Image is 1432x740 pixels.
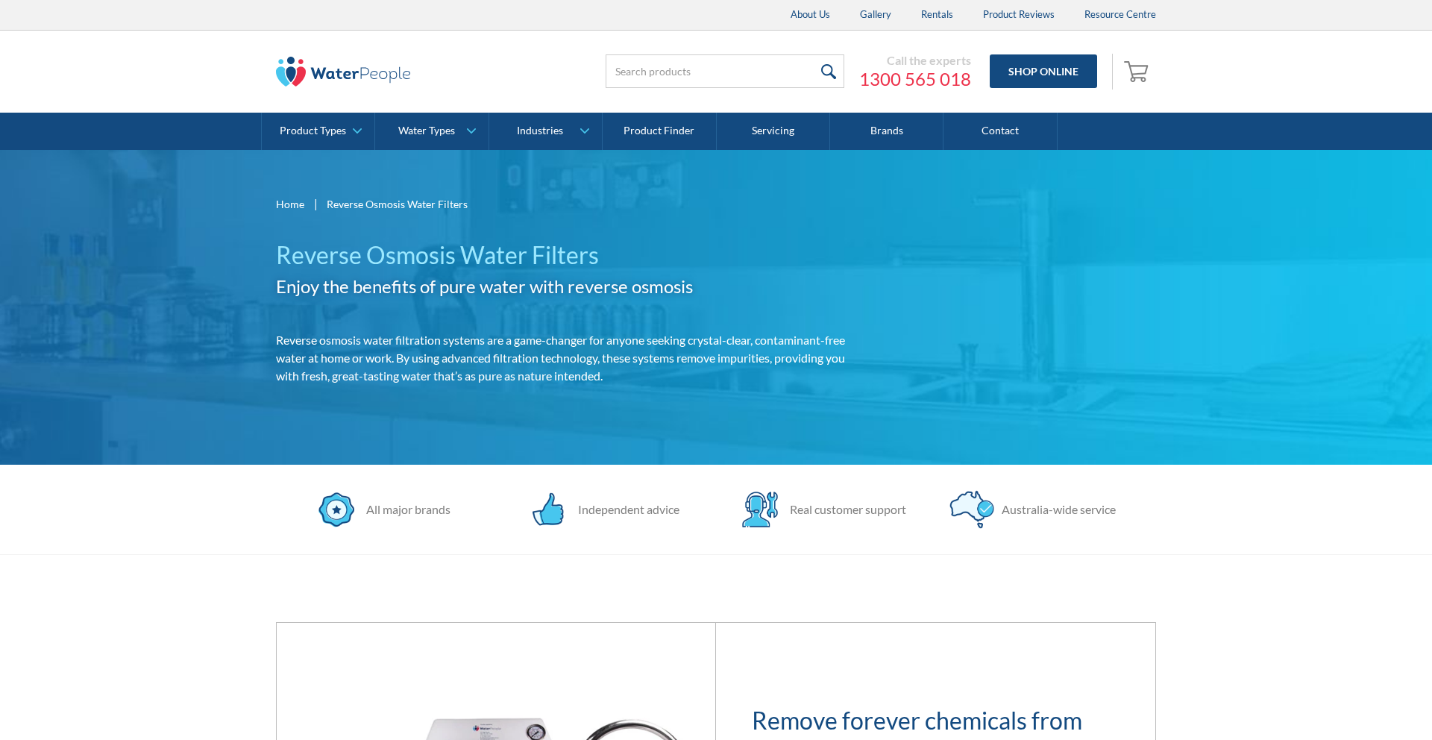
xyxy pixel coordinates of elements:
[489,113,602,150] a: Industries
[994,501,1116,518] div: Australia-wide service
[603,113,716,150] a: Product Finder
[990,54,1097,88] a: Shop Online
[276,331,849,385] p: Reverse osmosis water filtration systems are a game-changer for anyone seeking crystal-clear, con...
[859,53,971,68] div: Call the experts
[312,195,319,213] div: |
[276,196,304,212] a: Home
[717,113,830,150] a: Servicing
[571,501,679,518] div: Independent advice
[276,57,410,87] img: The Water People
[375,113,488,150] a: Water Types
[1124,59,1152,83] img: shopping cart
[262,113,374,150] a: Product Types
[398,125,455,137] div: Water Types
[359,501,450,518] div: All major brands
[276,273,849,300] h2: Enjoy the benefits of pure water with reverse osmosis
[1120,54,1156,90] a: Open cart
[327,196,468,212] div: Reverse Osmosis Water Filters
[276,237,849,273] h1: Reverse Osmosis Water Filters
[782,501,906,518] div: Real customer support
[859,68,971,90] a: 1300 565 018
[606,54,844,88] input: Search products
[943,113,1057,150] a: Contact
[517,125,563,137] div: Industries
[280,125,346,137] div: Product Types
[830,113,943,150] a: Brands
